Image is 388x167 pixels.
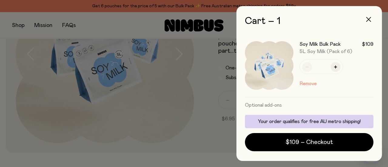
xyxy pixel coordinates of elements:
p: Your order qualifies for free AU metro shipping! [249,119,370,125]
button: $109 – Checkout [245,133,373,151]
h2: Cart – 1 [245,16,373,27]
h3: Optional add-ons [245,97,373,113]
span: $109 – Checkout [286,138,333,146]
span: $109 [362,41,373,47]
button: Remove [299,80,317,87]
h3: Soy Milk Bulk Pack [299,41,341,47]
span: 5L Soy Milk (Pack of 6) [299,49,352,54]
